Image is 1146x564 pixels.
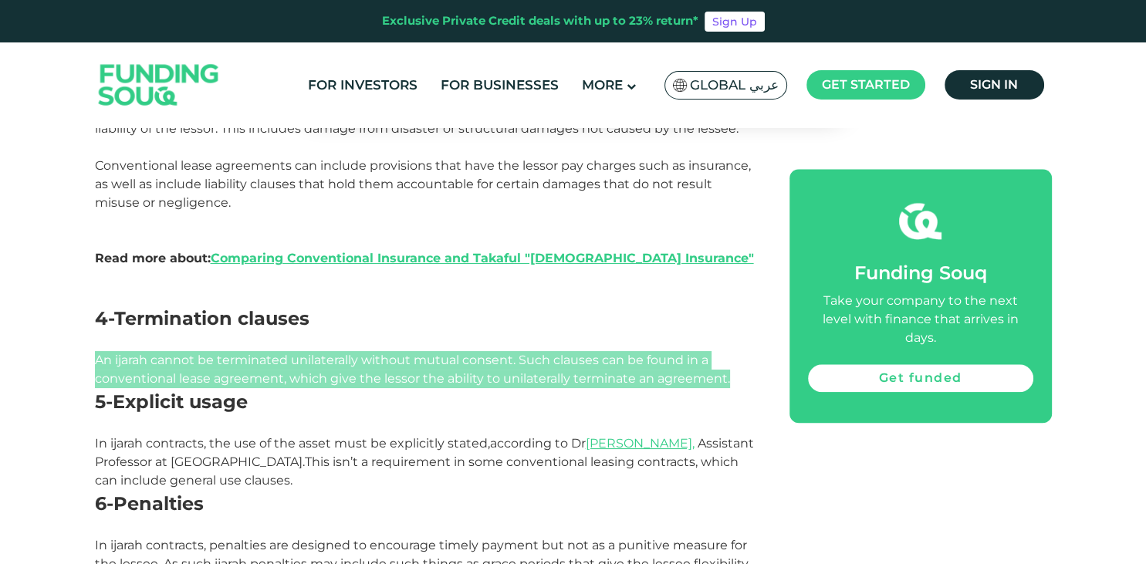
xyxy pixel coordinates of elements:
[95,158,751,210] span: Conventional lease agreements can include provisions that have the lessor pay charges such as ins...
[211,251,754,265] a: Comparing Conventional Insurance and Takaful "[DEMOGRAPHIC_DATA] Insurance"
[382,12,698,30] div: Exclusive Private Credit deals with up to 23% return*
[945,70,1044,100] a: Sign in
[303,454,305,469] span: .
[822,77,910,92] span: Get started
[582,77,623,93] span: More
[690,76,779,94] span: Global عربي
[95,492,204,515] span: 6-Penalties
[95,390,248,413] span: 5-Explicit usage
[304,73,421,98] a: For Investors
[83,46,235,124] img: Logo
[808,365,1033,393] a: Get funded
[970,77,1018,92] span: Sign in
[95,436,754,488] span: Assistant Professor at [GEOGRAPHIC_DATA] This isn’t a requirement in some conventional leasing co...
[95,251,754,265] span: Read more about:
[854,262,987,285] span: Funding Souq
[673,79,687,92] img: SA Flag
[899,201,941,243] img: fsicon
[705,12,765,32] a: Sign Up
[95,436,490,451] span: In ijarah contracts, the use of the asset must be explicitly stated,
[586,436,695,451] a: [PERSON_NAME],
[95,353,730,386] span: An ijarah cannot be terminated unilaterally without mutual consent. Such clauses can be found in ...
[808,292,1033,348] div: Take your company to the next level with finance that arrives in days.
[490,436,586,451] span: according to Dr
[95,307,309,329] span: 4-Termination clauses
[437,73,563,98] a: For Businesses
